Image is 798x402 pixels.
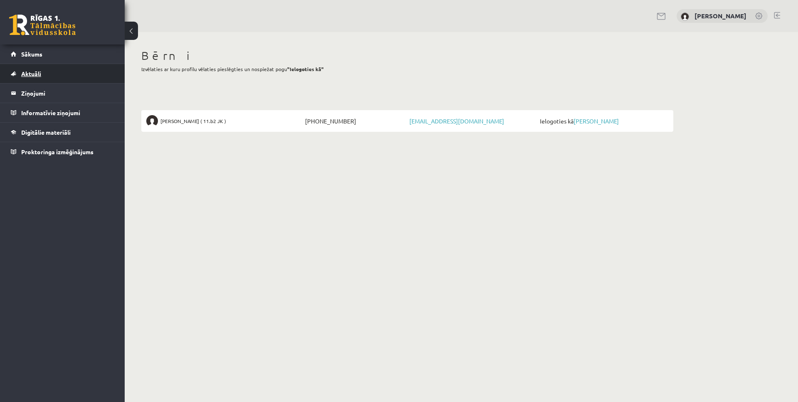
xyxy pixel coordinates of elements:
a: [EMAIL_ADDRESS][DOMAIN_NAME] [409,117,504,125]
a: Rīgas 1. Tālmācības vidusskola [9,15,76,35]
a: Aktuāli [11,64,114,83]
a: Digitālie materiāli [11,123,114,142]
span: [PERSON_NAME] ( 11.b2 JK ) [160,115,226,127]
legend: Informatīvie ziņojumi [21,103,114,122]
span: Digitālie materiāli [21,128,71,136]
a: [PERSON_NAME] [695,12,746,20]
p: Izvēlaties ar kuru profilu vēlaties pieslēgties un nospiežat pogu [141,65,673,73]
span: Ielogoties kā [538,115,668,127]
span: Proktoringa izmēģinājums [21,148,94,155]
span: Aktuāli [21,70,41,77]
img: Tomass Ozoliņš [146,115,158,127]
b: "Ielogoties kā" [287,66,324,72]
img: Liene Ozoliņa [681,12,689,21]
a: Sākums [11,44,114,64]
a: Ziņojumi [11,84,114,103]
legend: Ziņojumi [21,84,114,103]
a: [PERSON_NAME] [574,117,619,125]
span: Sākums [21,50,42,58]
span: [PHONE_NUMBER] [303,115,407,127]
h1: Bērni [141,49,673,63]
a: Proktoringa izmēģinājums [11,142,114,161]
a: Informatīvie ziņojumi [11,103,114,122]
